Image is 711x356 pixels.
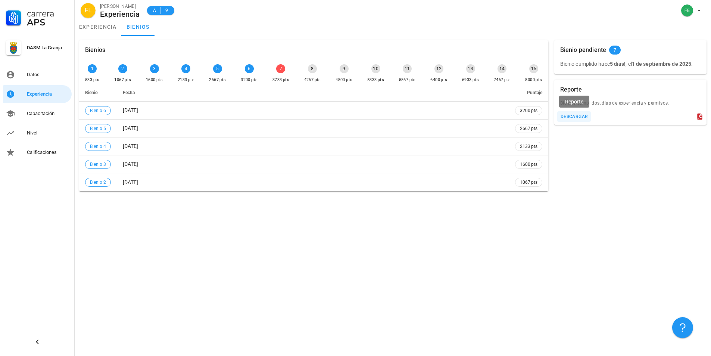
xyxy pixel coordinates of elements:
div: Bienios [85,40,105,60]
div: APS [27,18,69,27]
div: 7 [276,64,285,73]
div: 5867 pts [399,76,416,84]
span: 3733 pts [677,46,696,54]
div: 13 [466,64,475,73]
div: 7467 pts [494,76,511,84]
span: Fecha [123,90,135,95]
div: 14 [498,64,506,73]
span: el . [628,61,693,67]
b: 5 días! [610,61,626,67]
div: 1067 pts [114,76,131,84]
span: [DATE] [123,125,138,131]
div: 4267 pts [304,76,321,84]
div: Bienio pendiente [560,40,606,60]
div: Carrera [27,9,69,18]
div: Nivel [27,130,69,136]
span: Bienio 4 [90,142,106,151]
div: DASM La Granja [27,45,69,51]
div: Calificaciones [27,149,69,155]
span: FL [85,3,92,18]
span: Bienio 5 [90,124,106,133]
span: 7 [614,46,616,55]
th: Bienio [79,84,117,102]
div: Experiencia [100,10,140,18]
span: [DATE] [123,143,138,149]
div: 533 pts [85,76,100,84]
span: Bienio 6 [90,106,106,115]
div: 8000 pts [525,76,542,84]
span: [DATE] [123,179,138,185]
span: 3200 pts [520,107,537,114]
div: 1600 pts [146,76,163,84]
div: 9 [340,64,349,73]
a: Nivel [3,124,72,142]
span: Puntaje [527,90,542,95]
span: [DATE] [123,161,138,167]
div: 8 [308,64,317,73]
span: 9 [164,7,170,14]
b: 1 de septiembre de 2025 [632,61,691,67]
div: 4 [181,64,190,73]
div: 3200 pts [241,76,258,84]
div: avatar [681,4,693,16]
th: Puntaje [509,84,548,102]
span: Bienio cumplido hace , [560,61,627,67]
div: Capacitación [27,111,69,117]
div: 2 [118,64,127,73]
th: Fecha [117,84,509,102]
div: Experiencia [27,91,69,97]
div: 6400 pts [430,76,447,84]
a: Capacitación [3,105,72,123]
span: 1600 pts [520,161,537,168]
div: 3733 pts [272,76,289,84]
span: 2133 pts [520,143,537,150]
div: 1 [88,64,97,73]
div: 6 [245,64,254,73]
div: [PERSON_NAME] [100,3,140,10]
button: descargar [557,111,591,122]
a: bienios [121,18,155,36]
span: A [152,7,158,14]
div: Datos [27,72,69,78]
a: Experiencia [3,85,72,103]
div: 12 [434,64,443,73]
div: 15 [529,64,538,73]
span: 1067 pts [520,179,537,186]
span: Bienio [85,90,98,95]
div: 2667 pts [209,76,226,84]
div: 5 [213,64,222,73]
span: Bienio 3 [90,160,106,168]
a: experiencia [75,18,121,36]
div: Reporte [560,80,582,99]
div: 5333 pts [367,76,384,84]
div: 2133 pts [178,76,194,84]
span: [DATE] [123,107,138,113]
span: 2667 pts [520,125,537,132]
a: Datos [3,66,72,84]
div: descargar [560,114,588,119]
a: Calificaciones [3,143,72,161]
div: 3 [150,64,159,73]
div: 10 [371,64,380,73]
div: Bienios cumplidos, dias de experiencia y permisos. [554,99,707,111]
div: 4800 pts [336,76,352,84]
div: avatar [81,3,96,18]
div: 6933 pts [462,76,479,84]
span: Bienio 2 [90,178,106,186]
div: 11 [403,64,412,73]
